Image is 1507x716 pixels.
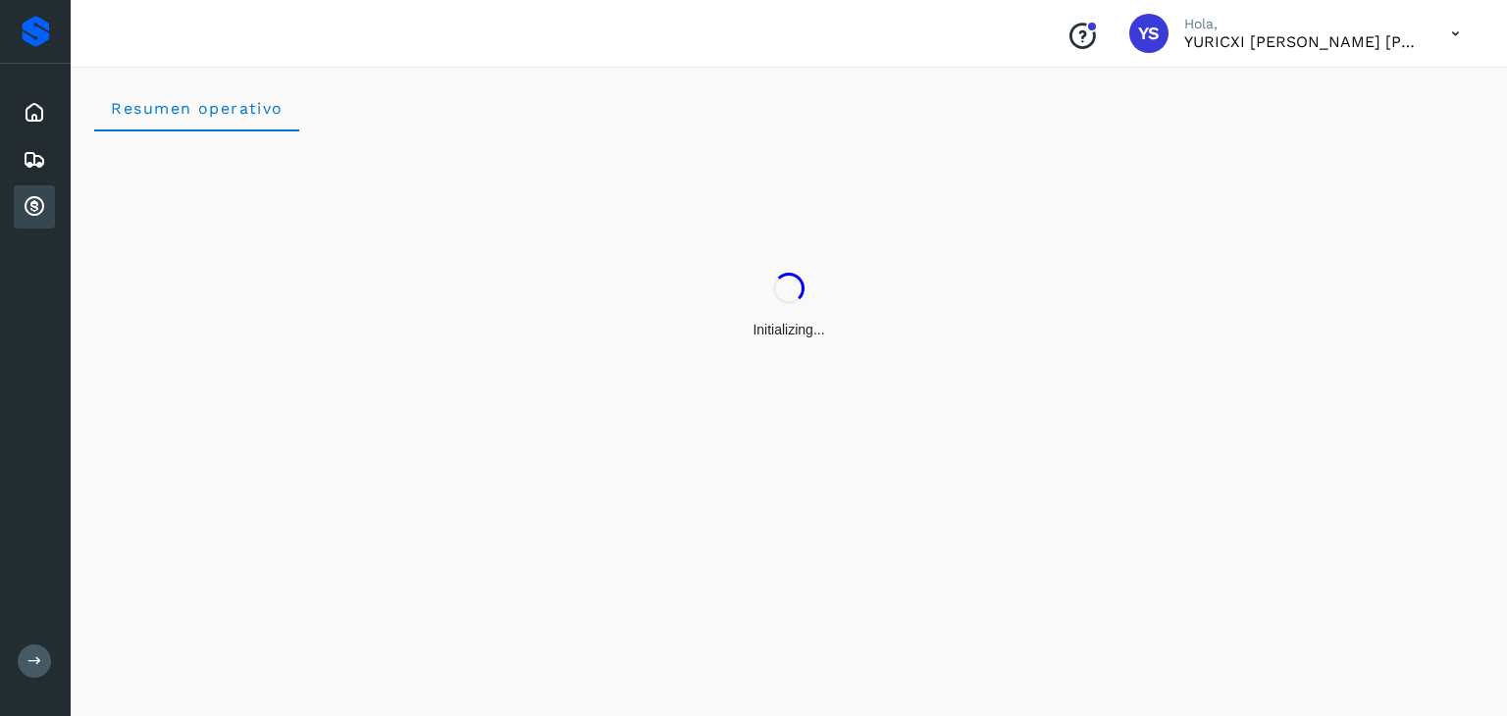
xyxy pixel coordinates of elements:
span: Resumen operativo [110,99,284,118]
div: Cuentas por cobrar [14,185,55,229]
p: YURICXI SARAHI CANIZALES AMPARO [1184,32,1420,51]
div: Embarques [14,138,55,181]
div: Inicio [14,91,55,134]
p: Hola, [1184,16,1420,32]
